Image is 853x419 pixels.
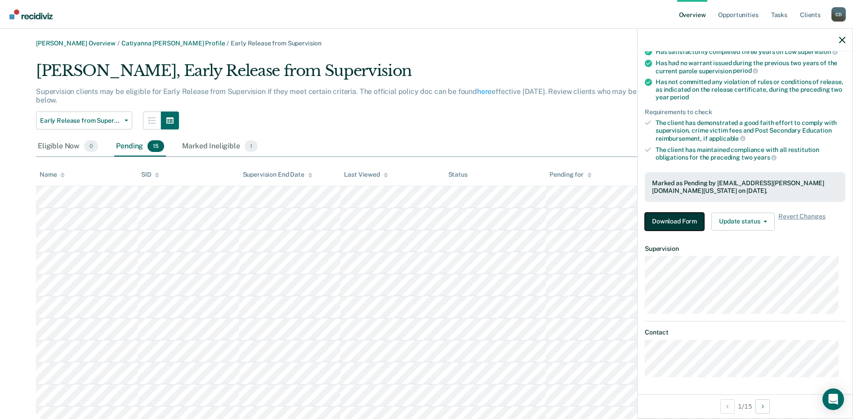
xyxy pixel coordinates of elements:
[656,48,845,56] div: Has satisfactorily completed three years on Low
[831,7,846,22] button: Profile dropdown button
[754,154,777,161] span: years
[822,388,844,410] div: Open Intercom Messenger
[645,108,845,116] div: Requirements to check
[733,67,758,74] span: period
[141,171,160,178] div: SID
[656,119,845,142] div: The client has demonstrated a good faith effort to comply with supervision, crime victim fees and...
[245,140,258,152] span: 1
[84,140,98,152] span: 0
[40,117,121,125] span: Early Release from Supervision
[778,213,825,231] span: Revert Changes
[147,140,164,152] span: 15
[225,40,231,47] span: /
[448,171,468,178] div: Status
[638,394,853,418] div: 1 / 15
[645,329,845,336] dt: Contact
[670,94,688,101] span: period
[656,59,845,75] div: Has had no warrant issued during the previous two years of the current parole supervision
[36,87,663,104] p: Supervision clients may be eligible for Early Release from Supervision if they meet certain crite...
[36,62,676,87] div: [PERSON_NAME], Early Release from Supervision
[656,146,845,161] div: The client has maintained compliance with all restitution obligations for the preceding two
[645,245,845,253] dt: Supervision
[36,137,100,156] div: Eligible Now
[116,40,121,47] span: /
[36,40,116,47] a: [PERSON_NAME] Overview
[114,137,166,156] div: Pending
[9,9,53,19] img: Recidiviz
[720,399,735,414] button: Previous Opportunity
[549,171,591,178] div: Pending for
[831,7,846,22] div: C D
[755,399,770,414] button: Next Opportunity
[798,48,837,55] span: supervision
[709,135,746,142] span: applicable
[652,179,838,195] div: Marked as Pending by [EMAIL_ADDRESS][PERSON_NAME][DOMAIN_NAME][US_STATE] on [DATE].
[711,213,775,231] button: Update status
[40,171,65,178] div: Name
[121,40,225,47] a: Catiyanna [PERSON_NAME] Profile
[243,171,313,178] div: Supervision End Date
[231,40,322,47] span: Early Release from Supervision
[645,213,704,231] button: Download Form
[477,87,491,96] a: here
[344,171,388,178] div: Last Viewed
[656,78,845,101] div: Has not committed any violation of rules or conditions of release, as indicated on the release ce...
[180,137,259,156] div: Marked Ineligible
[645,213,708,231] a: Navigate to form link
